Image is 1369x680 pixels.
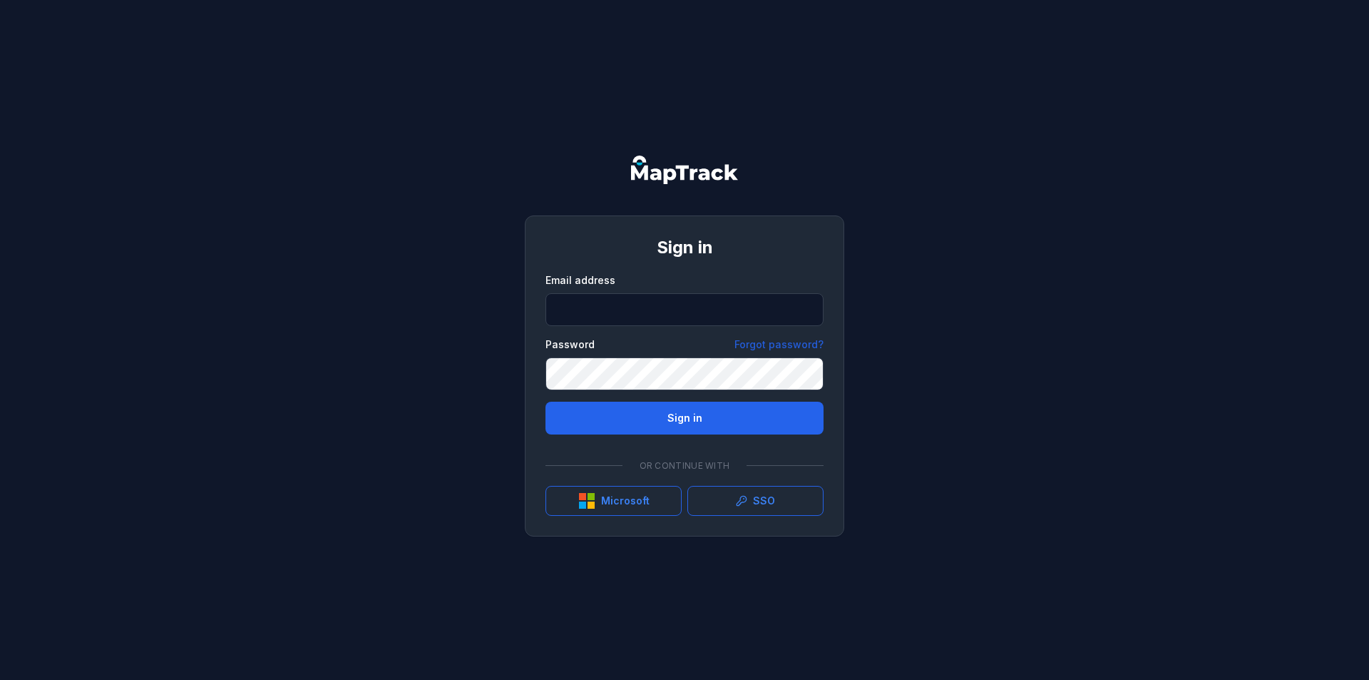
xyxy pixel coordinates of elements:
[734,338,824,352] a: Forgot password?
[545,338,595,352] label: Password
[608,156,761,184] nav: Global
[545,273,615,288] label: Email address
[687,486,824,516] a: SSO
[545,486,682,516] button: Microsoft
[545,236,824,259] h1: Sign in
[545,452,824,480] div: Or continue with
[545,402,824,435] button: Sign in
